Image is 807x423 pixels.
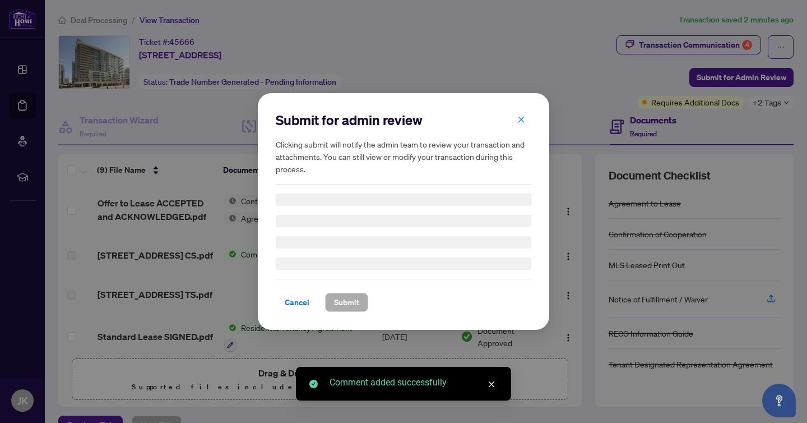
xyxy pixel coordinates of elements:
button: Submit [325,293,368,312]
span: check-circle [309,380,318,388]
a: Close [485,378,498,390]
h5: Clicking submit will notify the admin team to review your transaction and attachments. You can st... [276,138,531,175]
div: Comment added successfully [330,376,498,389]
button: Cancel [276,293,318,312]
button: Open asap [762,384,796,417]
h2: Submit for admin review [276,111,531,129]
span: Cancel [285,293,309,311]
span: close [517,116,525,123]
span: close [488,380,495,388]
